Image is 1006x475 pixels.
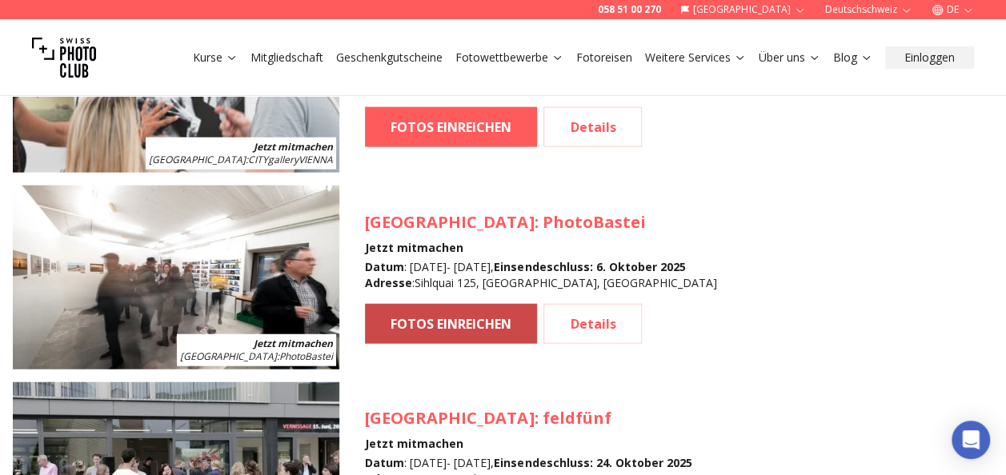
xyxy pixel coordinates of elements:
a: FOTOS EINREICHEN [365,304,537,344]
img: SPC Photo Awards Zürich: Dezember 2025 [13,186,339,369]
button: Mitgliedschaft [244,46,330,69]
span: : PhotoBastei [180,349,333,363]
a: FOTOS EINREICHEN [365,107,537,147]
a: 058 51 00 270 [598,3,661,16]
button: Fotowettbewerbe [449,46,570,69]
a: Fotowettbewerbe [455,50,563,66]
b: Jetzt mitmachen [254,140,333,154]
button: Fotoreisen [570,46,639,69]
button: Kurse [186,46,244,69]
span: [GEOGRAPHIC_DATA] [180,349,277,363]
span: [GEOGRAPHIC_DATA] [365,407,534,429]
a: Kurse [193,50,238,66]
b: Einsendeschluss : 24. Oktober 2025 [494,455,691,470]
button: Über uns [752,46,827,69]
h3: : PhotoBastei [365,211,716,234]
button: Geschenkgutscheine [330,46,449,69]
a: Weitere Services [645,50,746,66]
h4: Jetzt mitmachen [365,436,691,452]
div: : [DATE] - [DATE] , : Sihlquai 125, [GEOGRAPHIC_DATA], [GEOGRAPHIC_DATA] [365,259,716,291]
b: Einsendeschluss : 6. Oktober 2025 [494,259,685,274]
div: Open Intercom Messenger [952,421,990,459]
img: Swiss photo club [32,26,96,90]
span: [GEOGRAPHIC_DATA] [365,211,534,233]
button: Einloggen [885,46,974,69]
a: Fotoreisen [576,50,632,66]
h3: : feldfünf [365,407,691,429]
span: [GEOGRAPHIC_DATA] [149,153,246,166]
b: Adresse [365,275,412,290]
a: Details [543,304,642,344]
button: Weitere Services [639,46,752,69]
b: Datum [365,455,404,470]
b: Jetzt mitmachen [254,337,333,350]
a: Details [543,107,642,147]
button: Blog [827,46,879,69]
h4: Jetzt mitmachen [365,240,716,256]
a: Über uns [759,50,820,66]
a: Mitgliedschaft [250,50,323,66]
a: Geschenkgutscheine [336,50,443,66]
b: Datum [365,259,404,274]
span: : CITYgalleryVIENNA [149,153,333,166]
a: Blog [833,50,872,66]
